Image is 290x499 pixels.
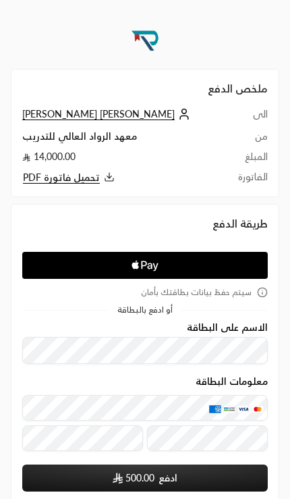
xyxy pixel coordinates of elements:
td: الفاتورة [231,170,268,186]
a: [PERSON_NAME] [PERSON_NAME] [22,108,194,120]
button: ادفع SAR500.00 [22,465,268,492]
span: 500.00 [125,471,154,485]
span: تحميل فاتورة PDF [23,172,100,184]
img: AMEX [209,405,221,413]
img: Company Logo [127,22,163,58]
input: تاريخ الانتهاء [22,425,143,451]
div: الاسم على البطاقة [22,322,268,364]
div: طريقة الدفع [22,215,268,232]
input: رمز التحقق CVC [147,425,268,451]
td: 14,000.00 [22,150,231,170]
legend: معلومات البطاقة [196,376,268,387]
span: [PERSON_NAME] [PERSON_NAME] [22,108,175,120]
label: الاسم على البطاقة [187,322,268,333]
td: الى [231,107,268,130]
img: Visa [237,405,250,413]
h2: ملخص الدفع [22,80,268,97]
td: معهد الرواد العالي للتدريب [22,130,231,150]
span: أو ادفع بالبطاقة [117,306,173,314]
span: سيتم حفظ بيانات بطاقتك بأمان [141,287,252,298]
img: SAR [113,473,122,483]
img: MADA [223,405,235,413]
td: من [231,130,268,150]
div: معلومات البطاقة [22,376,268,455]
input: بطاقة ائتمانية [22,395,268,421]
img: MasterCard [252,405,264,413]
button: تحميل فاتورة PDF [22,170,231,186]
td: المبلغ [231,150,268,170]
